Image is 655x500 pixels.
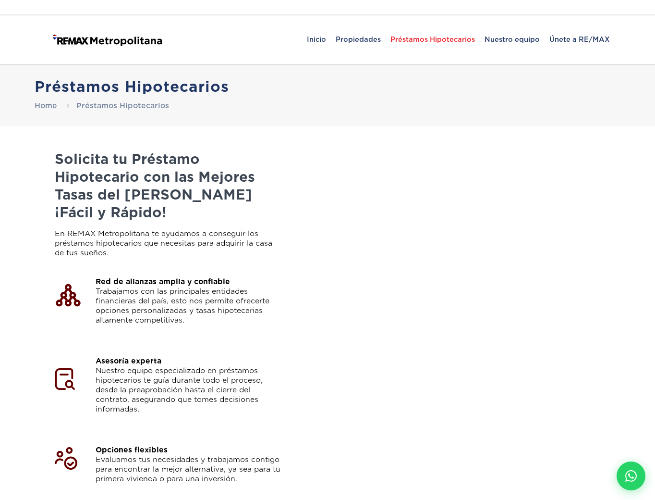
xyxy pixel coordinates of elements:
[302,15,331,63] a: Inicio
[331,25,386,54] span: Propiedades
[76,101,169,110] a: Préstamos Hipotecarios
[96,445,281,484] p: Evaluamos tus necesidades y trabajamos contigo para encontrar la mejor alternativa, ya sea para t...
[50,15,164,63] a: RE/MAX Metropolitana
[35,101,57,110] a: Home
[386,25,480,54] span: Préstamos Hipotecarios
[55,150,275,222] h2: Solicita tu Préstamo Hipotecario con las Mejores Tasas del [PERSON_NAME] ¡Fácil y Rápido!
[545,25,615,54] span: Únete a RE/MAX
[96,446,168,454] strong: Opciones flexibles
[331,15,386,63] a: Propiedades
[386,15,480,63] a: Préstamos Hipotecarios
[96,277,230,286] strong: Red de alianzas amplia y confiable
[545,15,615,63] a: Únete a RE/MAX
[35,78,620,95] h1: Préstamos Hipotecarios
[96,356,281,414] p: Nuestro equipo especializado en préstamos hipotecarios te guía durante todo el proceso, desde la ...
[96,357,161,365] strong: Asesoría experta
[96,277,281,325] p: Trabajamos con las principales entidades financieras del país, esto nos permite ofrecerte opcione...
[55,282,82,309] img: ic-red
[480,15,545,63] a: Nuestro equipo
[55,229,275,258] p: En REMAX Metropolitana te ayudamos a conseguir los préstamos hipotecarios que necesitas para adqu...
[302,25,331,54] span: Inicio
[480,25,545,54] span: Nuestro equipo
[50,25,164,54] img: REMAX METROPOLITANA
